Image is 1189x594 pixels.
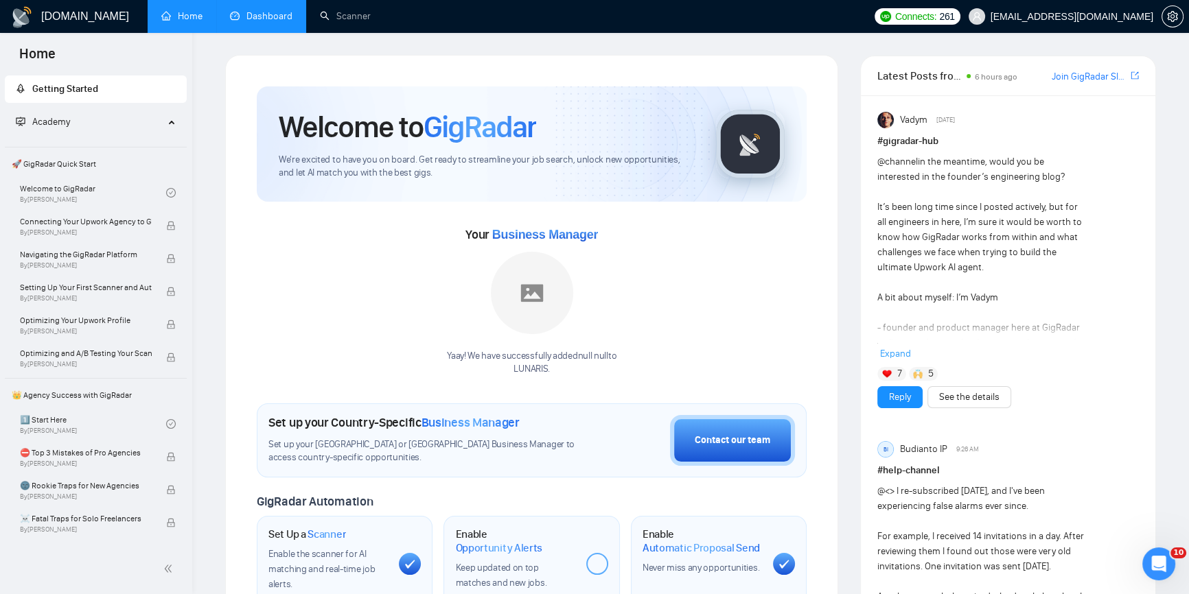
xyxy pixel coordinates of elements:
span: Opportunity Alerts [455,541,542,555]
span: rocket [16,84,25,93]
span: setting [1162,11,1183,22]
span: Set up your [GEOGRAPHIC_DATA] or [GEOGRAPHIC_DATA] Business Manager to access country-specific op... [268,438,584,464]
img: placeholder.png [491,252,573,334]
span: Vadym [900,112,927,128]
span: We're excited to have you on board. Get ready to streamline your job search, unlock new opportuni... [279,154,694,180]
a: 1️⃣ Start HereBy[PERSON_NAME] [20,409,166,439]
span: 261 [939,9,954,24]
span: Expand [880,348,911,359]
span: Enable the scanner for AI matching and real-time job alerts. [268,548,375,590]
span: Never miss any opportunities. [643,562,759,573]
span: lock [166,518,176,527]
h1: Set Up a [268,527,346,541]
span: Business Manager [422,415,520,430]
span: lock [166,221,176,230]
button: Contact our team [670,415,795,466]
div: Contact our team [695,433,770,448]
span: 6 hours ago [975,72,1017,82]
span: lock [166,287,176,296]
button: Reply [877,386,923,408]
h1: Welcome to [279,108,536,145]
span: By [PERSON_NAME] [20,228,152,237]
span: Getting Started [32,83,98,95]
span: check-circle [166,188,176,198]
span: Business Manager [492,228,598,241]
button: See the details [927,386,1011,408]
span: lock [166,485,176,495]
span: 10 [1170,547,1186,558]
a: setting [1162,11,1184,22]
span: Home [8,44,67,73]
span: 7 [897,367,902,381]
span: 👑 Agency Success with GigRadar [6,381,185,409]
span: 9:26 AM [956,443,979,455]
span: Latest Posts from the GigRadar Community [877,67,962,84]
img: Vadym [877,112,894,128]
span: Navigating the GigRadar Platform [20,248,152,261]
span: lock [166,452,176,462]
span: Your [465,227,598,242]
div: BI [878,442,893,457]
img: logo [11,6,33,28]
a: Join GigRadar Slack Community [1052,69,1128,84]
span: By [PERSON_NAME] [20,360,152,368]
iframe: Intercom live chat [1142,547,1175,580]
span: By [PERSON_NAME] [20,492,152,501]
img: gigradar-logo.png [716,110,785,178]
h1: # help-channel [877,463,1139,478]
span: lock [166,320,176,329]
span: Optimizing Your Upwork Profile [20,313,152,327]
span: export [1131,70,1139,81]
span: user [972,12,982,21]
span: Connects: [895,9,936,24]
span: GigRadar [424,108,536,145]
span: lock [166,353,176,362]
span: By [PERSON_NAME] [20,525,152,534]
a: Welcome to GigRadarBy[PERSON_NAME] [20,178,166,208]
a: See the details [939,390,1000,405]
img: upwork-logo.png [880,11,891,22]
a: dashboardDashboard [230,10,292,22]
span: 🚀 GigRadar Quick Start [6,150,185,178]
span: By [PERSON_NAME] [20,460,152,468]
h1: # gigradar-hub [877,134,1139,149]
a: searchScanner [320,10,371,22]
span: By [PERSON_NAME] [20,294,152,302]
span: double-left [163,562,177,575]
h1: Enable [455,527,575,554]
a: Reply [889,390,911,405]
span: ⛔ Top 3 Mistakes of Pro Agencies [20,446,152,460]
img: ❤️ [882,369,892,379]
span: [DATE] [936,114,955,126]
a: export [1131,69,1139,82]
a: homeHome [161,10,203,22]
span: ☠️ Fatal Traps for Solo Freelancers [20,512,152,525]
span: lock [166,254,176,263]
p: LUNARIS . [447,363,616,376]
div: in the meantime, would you be interested in the founder’s engineering blog? It’s been long time s... [877,154,1087,562]
span: Connecting Your Upwork Agency to GigRadar [20,215,152,228]
li: Getting Started [5,75,187,103]
span: By [PERSON_NAME] [20,261,152,270]
span: 5 [928,367,934,381]
span: Setting Up Your First Scanner and Auto-Bidder [20,281,152,294]
span: Academy [16,116,70,128]
span: fund-projection-screen [16,117,25,126]
span: Automatic Proposal Send [643,541,760,555]
div: Yaay! We have successfully added null null to [447,350,616,376]
span: Budianto IP [900,442,947,457]
span: Keep updated on top matches and new jobs. [455,562,546,589]
h1: Enable [643,527,762,554]
span: Optimizing and A/B Testing Your Scanner for Better Results [20,346,152,360]
span: GigRadar Automation [257,494,373,509]
span: Scanner [308,527,346,541]
h1: Set up your Country-Specific [268,415,520,430]
span: @channel [877,156,918,167]
button: setting [1162,5,1184,27]
span: By [PERSON_NAME] [20,327,152,335]
span: check-circle [166,419,176,429]
span: 🌚 Rookie Traps for New Agencies [20,479,152,492]
span: Academy [32,116,70,128]
img: 🙌 [913,369,923,379]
